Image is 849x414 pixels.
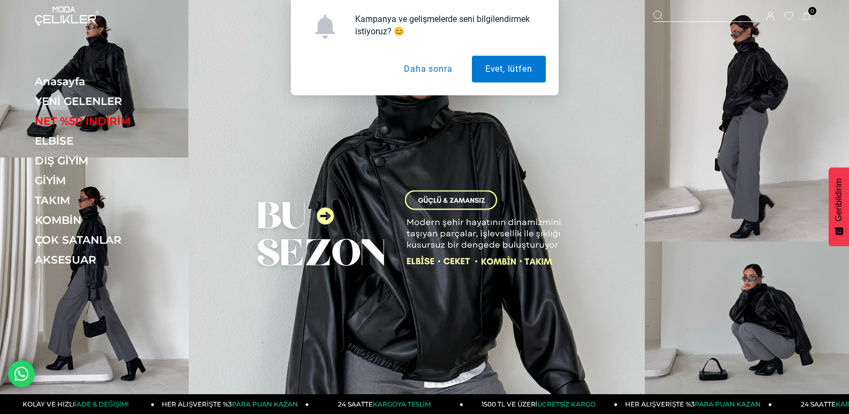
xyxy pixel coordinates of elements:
a: ELBİSE [35,134,182,147]
a: TAKIM [35,194,182,207]
a: 1500 TL VE ÜZERİÜCRETSİZ KARGO [463,394,618,414]
img: notification icon [313,14,337,39]
a: KOMBİN [35,214,182,227]
span: KARGOYA TESLİM [373,400,431,408]
div: Kampanya ve gelişmelerde seni bilgilendirmek istiyoruz? 😊 [347,13,546,37]
span: Geribildirim [834,178,844,222]
a: 24 SAATTEKARGOYA TESLİM [309,394,463,414]
a: NET %50 İNDİRİM [35,115,182,127]
button: Geribildirim - Show survey [829,168,849,246]
a: ÇOK SATANLAR [35,234,182,246]
button: Daha sonra [390,56,465,82]
span: İADE & DEĞİŞİM! [75,400,129,408]
span: PARA PUAN KAZAN [695,400,761,408]
button: Evet, lütfen [472,56,546,82]
span: PARA PUAN KAZAN [232,400,298,408]
a: YENİ GELENLER [35,95,182,108]
span: ÜCRETSİZ KARGO [537,400,596,408]
a: AKSESUAR [35,253,182,266]
a: HER ALIŞVERİŞTE %3PARA PUAN KAZAN [155,394,309,414]
a: HER ALIŞVERİŞTE %3PARA PUAN KAZAN [618,394,772,414]
a: DIŞ GİYİM [35,154,182,167]
a: GİYİM [35,174,182,187]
